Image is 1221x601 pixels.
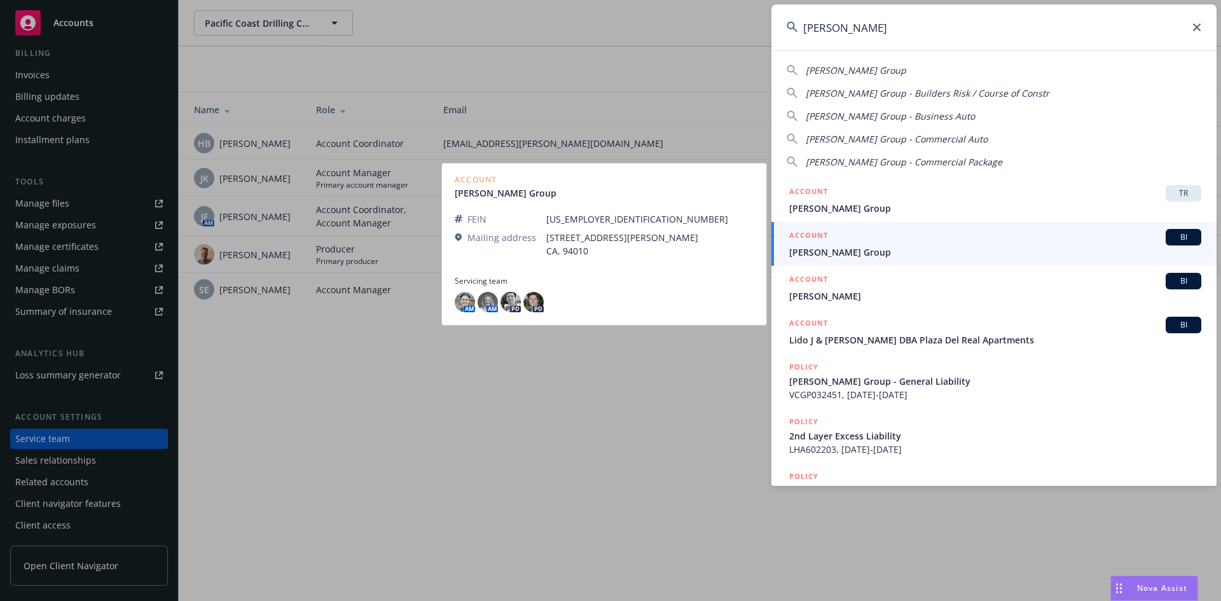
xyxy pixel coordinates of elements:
div: Drag to move [1111,576,1127,600]
h5: POLICY [789,415,818,428]
span: [PERSON_NAME] [789,289,1201,303]
span: License bond | State of CA Dept of Trans [789,484,1201,497]
span: [PERSON_NAME] Group - Commercial Package [806,156,1002,168]
h5: POLICY [789,361,818,373]
span: [PERSON_NAME] Group [789,245,1201,259]
a: ACCOUNTTR[PERSON_NAME] Group [771,178,1217,222]
span: [PERSON_NAME] Group - Builders Risk / Course of Constr [806,87,1049,99]
a: POLICY2nd Layer Excess LiabilityLHA602203, [DATE]-[DATE] [771,408,1217,463]
h5: ACCOUNT [789,273,828,288]
a: POLICY[PERSON_NAME] Group - General LiabilityVCGP032451, [DATE]-[DATE] [771,354,1217,408]
input: Search... [771,4,1217,50]
a: POLICYLicense bond | State of CA Dept of Trans [771,463,1217,518]
span: [PERSON_NAME] Group - General Liability [789,375,1201,388]
span: VCGP032451, [DATE]-[DATE] [789,388,1201,401]
span: BI [1171,319,1196,331]
span: BI [1171,275,1196,287]
h5: ACCOUNT [789,185,828,200]
a: ACCOUNTBI[PERSON_NAME] Group [771,222,1217,266]
span: [PERSON_NAME] Group - Commercial Auto [806,133,988,145]
span: Nova Assist [1137,583,1187,593]
h5: ACCOUNT [789,229,828,244]
span: [PERSON_NAME] Group [789,202,1201,215]
h5: ACCOUNT [789,317,828,332]
span: 2nd Layer Excess Liability [789,429,1201,443]
a: ACCOUNTBI[PERSON_NAME] [771,266,1217,310]
span: [PERSON_NAME] Group [806,64,906,76]
span: Lido J & [PERSON_NAME] DBA Plaza Del Real Apartments [789,333,1201,347]
h5: POLICY [789,470,818,483]
span: TR [1171,188,1196,199]
span: BI [1171,231,1196,243]
a: ACCOUNTBILido J & [PERSON_NAME] DBA Plaza Del Real Apartments [771,310,1217,354]
span: LHA602203, [DATE]-[DATE] [789,443,1201,456]
button: Nova Assist [1110,576,1198,601]
span: [PERSON_NAME] Group - Business Auto [806,110,975,122]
